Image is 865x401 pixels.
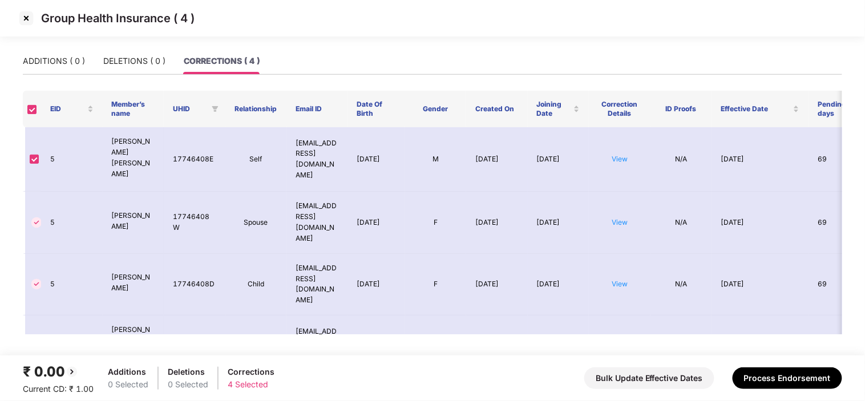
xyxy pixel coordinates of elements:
[225,254,287,315] td: Child
[733,367,842,389] button: Process Endorsement
[712,91,809,127] th: Effective Date
[112,272,155,294] p: [PERSON_NAME]
[41,315,103,380] td: 6
[650,127,712,192] td: N/A
[23,384,94,394] span: Current CD: ₹ 1.00
[348,192,405,253] td: [DATE]
[712,192,809,253] td: [DATE]
[286,91,348,127] th: Email ID
[466,127,528,192] td: [DATE]
[103,55,165,67] div: DELETIONS ( 0 )
[228,366,274,378] div: Corrections
[225,192,287,253] td: Spouse
[466,254,528,315] td: [DATE]
[348,315,405,380] td: [DATE]
[173,104,207,114] span: UHID
[466,192,528,253] td: [DATE]
[112,136,155,179] p: [PERSON_NAME] [PERSON_NAME]
[168,378,208,391] div: 0 Selected
[286,127,348,192] td: [EMAIL_ADDRESS][DOMAIN_NAME]
[612,218,628,226] a: View
[30,216,43,229] img: svg+xml;base64,PHN2ZyBpZD0iVGljay0zMngzMiIgeG1sbnM9Imh0dHA6Ly93d3cudzMub3JnLzIwMDAvc3ZnIiB3aWR0aD...
[584,367,714,389] button: Bulk Update Effective Dates
[405,91,467,127] th: Gender
[818,100,852,118] span: Pending days
[286,315,348,380] td: [EMAIL_ADDRESS][DOMAIN_NAME]
[50,104,85,114] span: EID
[405,315,467,380] td: M
[286,254,348,315] td: [EMAIL_ADDRESS][DOMAIN_NAME]
[41,192,103,253] td: 5
[348,254,405,315] td: [DATE]
[164,127,225,192] td: 17746408E
[650,192,712,253] td: N/A
[589,91,650,127] th: Correction Details
[612,155,628,163] a: View
[528,192,589,253] td: [DATE]
[537,100,572,118] span: Joining Date
[164,192,225,253] td: 17746408W
[112,210,155,232] p: [PERSON_NAME]
[112,325,155,367] p: [PERSON_NAME] [PERSON_NAME]
[23,55,85,67] div: ADDITIONS ( 0 )
[41,11,195,25] p: Group Health Insurance ( 4 )
[41,91,103,127] th: EID
[17,9,35,27] img: svg+xml;base64,PHN2ZyBpZD0iQ3Jvc3MtMzJ4MzIiIHhtbG5zPSJodHRwOi8vd3d3LnczLm9yZy8yMDAwL3N2ZyIgd2lkdG...
[108,366,148,378] div: Additions
[466,315,528,380] td: [DATE]
[168,366,208,378] div: Deletions
[612,280,628,288] a: View
[184,55,260,67] div: CORRECTIONS ( 4 )
[209,102,221,116] span: filter
[286,192,348,253] td: [EMAIL_ADDRESS][DOMAIN_NAME]
[41,254,103,315] td: 5
[65,365,79,379] img: svg+xml;base64,PHN2ZyBpZD0iQmFjay0yMHgyMCIgeG1sbnM9Imh0dHA6Ly93d3cudzMub3JnLzIwMDAvc3ZnIiB3aWR0aD...
[225,315,287,380] td: Self
[164,254,225,315] td: 17746408D
[405,254,467,315] td: F
[212,106,219,112] span: filter
[712,254,809,315] td: [DATE]
[712,127,809,192] td: [DATE]
[225,127,287,192] td: Self
[41,127,103,192] td: 5
[528,91,589,127] th: Joining Date
[348,91,405,127] th: Date Of Birth
[650,254,712,315] td: N/A
[164,315,225,380] td: 17746409E
[23,361,94,383] div: ₹ 0.00
[466,91,528,127] th: Created On
[225,91,287,127] th: Relationship
[650,315,712,380] td: N/A
[528,254,589,315] td: [DATE]
[30,277,43,291] img: svg+xml;base64,PHN2ZyBpZD0iVGljay0zMngzMiIgeG1sbnM9Imh0dHA6Ly93d3cudzMub3JnLzIwMDAvc3ZnIiB3aWR0aD...
[405,192,467,253] td: F
[108,378,148,391] div: 0 Selected
[712,315,809,380] td: [DATE]
[528,127,589,192] td: [DATE]
[103,91,164,127] th: Member’s name
[348,127,405,192] td: [DATE]
[721,104,791,114] span: Effective Date
[228,378,274,391] div: 4 Selected
[405,127,467,192] td: M
[650,91,712,127] th: ID Proofs
[528,315,589,380] td: [DATE]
